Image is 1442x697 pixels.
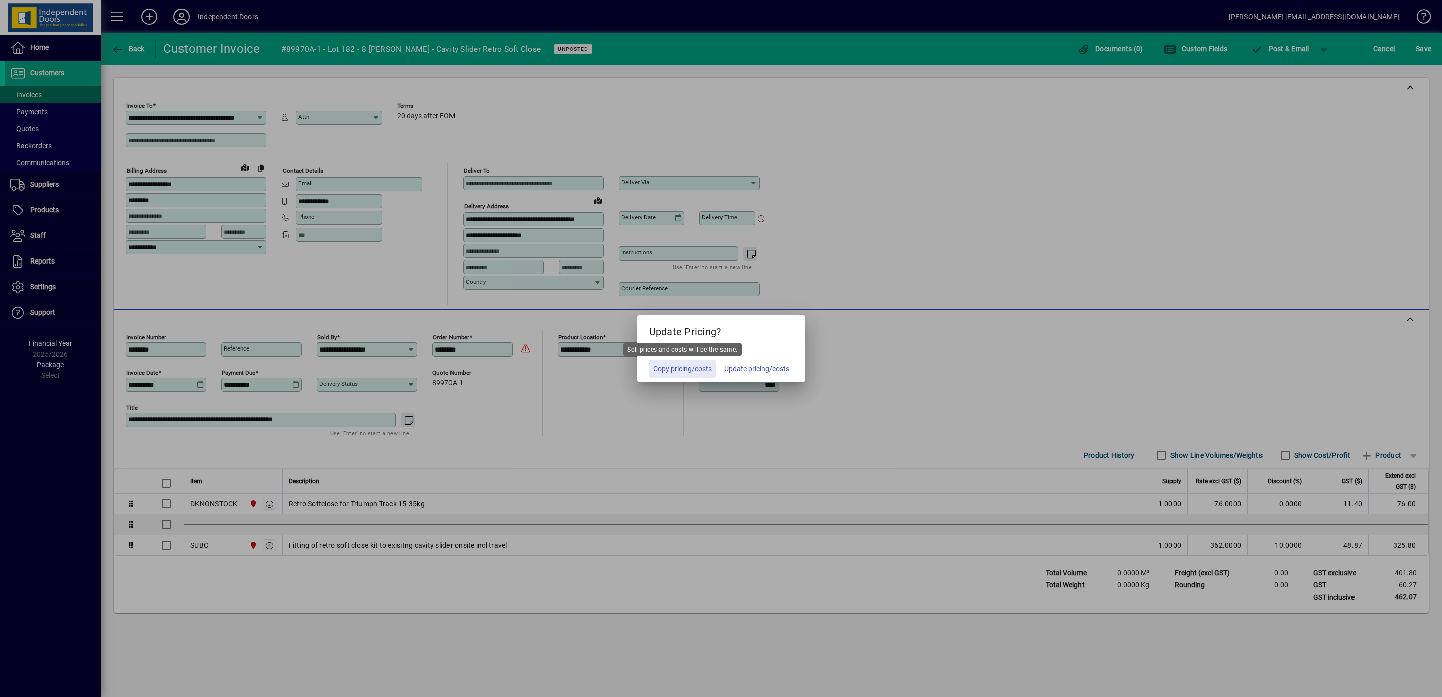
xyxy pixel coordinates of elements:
div: Sell prices and costs will be the same. [623,343,742,356]
span: Copy pricing/costs [653,364,712,374]
span: Update pricing/costs [724,364,789,374]
h5: Update Pricing? [637,315,805,344]
button: Copy pricing/costs [649,360,716,378]
button: Update pricing/costs [720,360,793,378]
